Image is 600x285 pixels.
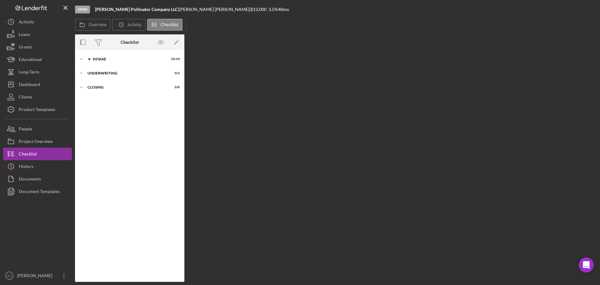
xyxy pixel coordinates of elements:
[19,173,41,187] div: Documents
[19,41,32,55] div: Grants
[3,135,72,148] button: Project Overview
[3,173,72,185] button: Documents
[579,257,594,272] div: Open Intercom Messenger
[19,66,39,80] div: Long-Term
[16,269,56,283] div: [PERSON_NAME]
[19,78,40,92] div: Dashboard
[19,123,32,137] div: People
[3,123,72,135] button: People
[75,19,111,31] button: Overview
[19,91,32,105] div: Clients
[75,6,90,13] div: Open
[179,7,251,12] div: [PERSON_NAME] [PERSON_NAME] |
[19,135,53,149] div: Project Overview
[127,22,141,27] label: Activity
[95,7,179,12] div: |
[121,40,139,45] div: Checklist
[95,7,178,12] b: [PERSON_NAME] Pollinator Company LLC
[19,16,34,30] div: Activity
[3,28,72,41] button: Loans
[3,78,72,91] button: Dashboard
[3,41,72,53] button: Grants
[268,7,278,12] div: 3.5 %
[3,148,72,160] button: Checklist
[19,148,37,162] div: Checklist
[87,85,164,89] div: Closing
[19,28,30,42] div: Loans
[19,160,33,174] div: History
[3,16,72,28] button: Activity
[19,103,55,117] div: Product Templates
[3,91,72,103] button: Clients
[3,185,72,198] button: Document Templates
[93,57,164,61] div: Intake
[168,71,180,75] div: 0 / 2
[88,22,107,27] label: Overview
[168,57,180,61] div: 14 / 19
[251,7,267,12] span: $12,000
[3,269,72,282] button: ES[PERSON_NAME]
[112,19,145,31] button: Activity
[147,19,182,31] button: Checklist
[19,53,42,67] div: Educational
[87,71,164,75] div: Underwriting
[3,53,72,66] button: Educational
[19,185,60,199] div: Document Templates
[3,66,72,78] button: Long-Term
[3,103,72,116] button: Product Templates
[161,22,178,27] label: Checklist
[168,85,180,89] div: 0 / 8
[278,7,289,12] div: 48 mo
[3,160,72,173] button: History
[7,274,12,277] text: ES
